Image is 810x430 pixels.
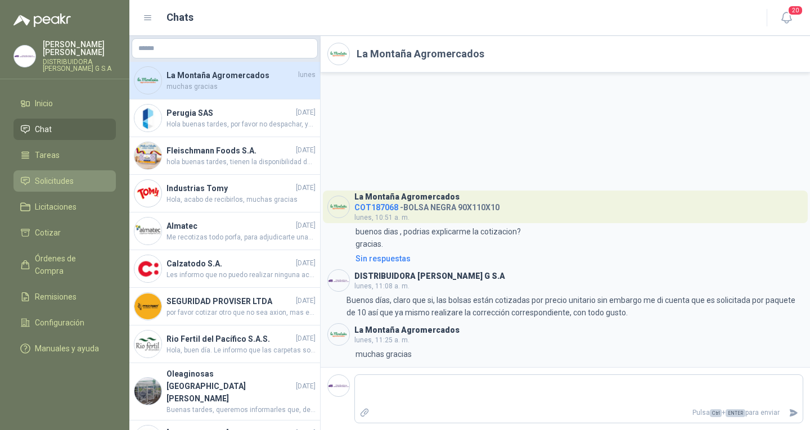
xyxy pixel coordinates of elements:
span: Me recotizas todo porfa, para adjudicarte unas cosas [166,232,316,243]
span: [DATE] [296,145,316,156]
img: Company Logo [134,255,161,282]
img: Company Logo [14,46,35,67]
h4: Industrias Tomy [166,182,294,194]
p: Pulsa + para enviar [374,403,785,423]
span: [DATE] [296,258,316,269]
a: Company LogoFleischmann Foods S.A.[DATE]hola buenas tardes, tienen la disponibilidad del botellón... [129,137,320,175]
h4: Rio Fertil del Pacífico S.A.S. [166,333,294,345]
span: [DATE] [296,107,316,118]
img: Company Logo [328,43,349,65]
span: muchas gracias [166,82,316,92]
a: Tareas [13,144,116,166]
a: Remisiones [13,286,116,307]
img: Company Logo [328,270,349,291]
span: Órdenes de Compra [35,252,105,277]
img: Company Logo [134,67,161,94]
img: Company Logo [134,218,161,245]
img: Company Logo [134,331,161,357]
h4: Oleaginosas [GEOGRAPHIC_DATA][PERSON_NAME] [166,368,294,405]
p: DISTRIBUIDORA [PERSON_NAME] G S.A [43,58,116,72]
img: Company Logo [134,293,161,320]
p: [PERSON_NAME] [PERSON_NAME] [43,40,116,56]
h4: SEGURIDAD PROVISER LTDA [166,295,294,307]
span: [DATE] [296,381,316,392]
img: Company Logo [134,142,161,169]
span: [DATE] [296,296,316,306]
span: lunes, 11:08 a. m. [354,282,409,290]
span: Hola buenas tardes, por favor no despachar, ya que se adjudico por error [166,119,316,130]
img: Company Logo [134,378,161,405]
span: [DATE] [296,220,316,231]
a: Company LogoOleaginosas [GEOGRAPHIC_DATA][PERSON_NAME][DATE]Buenas tardes, queremos informarles q... [129,363,320,420]
h3: La Montaña Agromercados [354,327,460,333]
span: ENTER [726,409,745,417]
h3: DISTRIBUIDORA [PERSON_NAME] G S.A [354,273,505,279]
span: Buenas tardes, queremos informarles que, debido a un error de digitación, se realizó una solicitu... [166,405,316,415]
h3: La Montaña Agromercados [354,194,460,200]
span: por favor cotizar otro que no sea axion, mas economico [166,307,316,318]
span: Solicitudes [35,175,74,187]
h4: Almatec [166,220,294,232]
a: Company LogoPerugia SAS[DATE]Hola buenas tardes, por favor no despachar, ya que se adjudico por e... [129,99,320,137]
h4: Fleischmann Foods S.A. [166,144,294,157]
img: Company Logo [328,196,349,218]
a: Company LogoCalzatodo S.A.[DATE]Les informo que no puedo realizar ninguna accion puesto que ambas... [129,250,320,288]
span: lunes, 10:51 a. m. [354,214,409,221]
span: 20 [787,5,803,16]
span: COT187068 [354,203,398,212]
div: Sin respuestas [355,252,411,265]
p: buenos dias , podrias explicarme la cotizacion? gracias. [355,225,521,250]
span: Licitaciones [35,201,76,213]
p: muchas gracias [355,348,412,360]
a: Configuración [13,312,116,333]
a: Cotizar [13,222,116,243]
h4: La Montaña Agromercados [166,69,296,82]
h2: La Montaña Agromercados [357,46,484,62]
h4: Calzatodo S.A. [166,257,294,270]
span: lunes, 11:25 a. m. [354,336,409,344]
span: Hola, acabo de recibirlos, muchas gracias [166,194,316,205]
img: Company Logo [328,324,349,345]
span: [DATE] [296,333,316,344]
span: Chat [35,123,52,135]
label: Adjuntar archivos [355,403,374,423]
a: Sin respuestas [353,252,803,265]
img: Logo peakr [13,13,71,27]
a: Company LogoLa Montaña Agromercadoslunesmuchas gracias [129,62,320,99]
p: Buenos días, claro que si, las bolsas están cotizadas por precio unitario sin embargo me di cuent... [346,294,803,319]
span: Manuales y ayuda [35,342,99,355]
a: Inicio [13,93,116,114]
h4: - BOLSA NEGRA 90X110X10 [354,200,499,211]
button: 20 [776,8,796,28]
a: Company LogoSEGURIDAD PROVISER LTDA[DATE]por favor cotizar otro que no sea axion, mas economico [129,288,320,325]
a: Solicitudes [13,170,116,192]
h4: Perugia SAS [166,107,294,119]
img: Company Logo [134,105,161,132]
span: Les informo que no puedo realizar ninguna accion puesto que ambas solicitudes aparecen como "Desc... [166,270,316,280]
a: Manuales y ayuda [13,338,116,359]
a: Company LogoIndustrias Tomy[DATE]Hola, acabo de recibirlos, muchas gracias [129,175,320,212]
span: Configuración [35,316,84,329]
a: Órdenes de Compra [13,248,116,282]
button: Enviar [784,403,803,423]
span: Hola, buen día. Le informo que las carpetas son plásticas, tanto las de tamaño oficio como las ta... [166,345,316,356]
span: Ctrl [710,409,722,417]
span: Inicio [35,97,53,110]
span: hola buenas tardes, tienen la disponibilidad del botellón vacío para esta compra? y que marca de ... [166,157,316,168]
span: [DATE] [296,183,316,193]
span: Tareas [35,149,60,161]
img: Company Logo [328,375,349,396]
a: Licitaciones [13,196,116,218]
img: Company Logo [134,180,161,207]
a: Company LogoRio Fertil del Pacífico S.A.S.[DATE]Hola, buen día. Le informo que las carpetas son p... [129,325,320,363]
h1: Chats [166,10,193,25]
span: Remisiones [35,291,76,303]
span: lunes [298,70,316,80]
a: Chat [13,119,116,140]
a: Company LogoAlmatec[DATE]Me recotizas todo porfa, para adjudicarte unas cosas [129,212,320,250]
span: Cotizar [35,227,61,239]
